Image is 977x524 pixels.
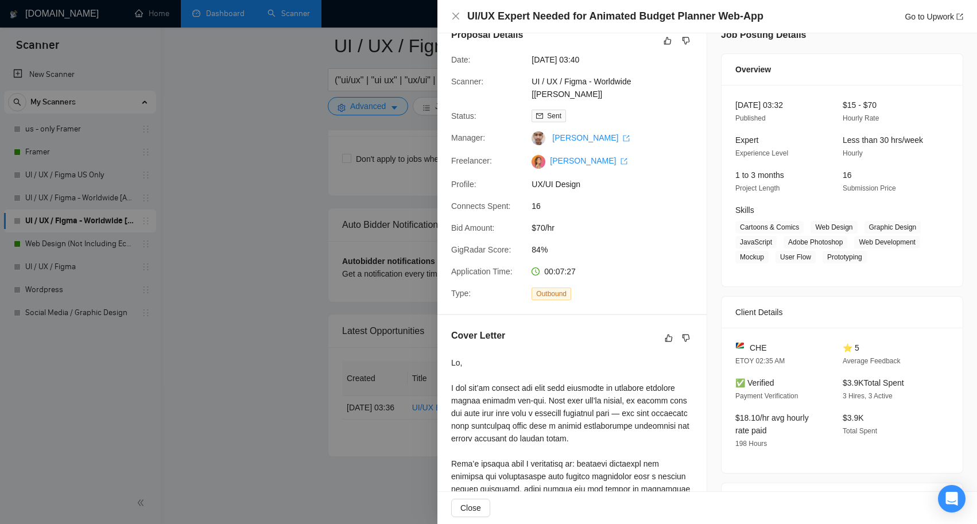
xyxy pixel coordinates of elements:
[735,221,804,234] span: Cartoons & Comics
[536,112,543,119] span: mail
[735,357,785,365] span: ETOY 02:35 AM
[735,205,754,215] span: Skills
[843,184,896,192] span: Submission Price
[864,221,921,234] span: Graphic Design
[679,34,693,48] button: dislike
[776,251,816,263] span: User Flow
[823,251,867,263] span: Prototyping
[552,133,630,142] a: [PERSON_NAME] export
[735,251,769,263] span: Mockup
[532,155,545,169] img: c1-74Cy7azD7OLMXeHapYcp4SnqDwMwr5FtSi8tTOJaZxmfnjx218RVX7ny5jzlncu
[532,288,571,300] span: Outbound
[532,53,704,66] span: [DATE] 03:40
[843,135,923,145] span: Less than 30 hrs/week
[532,200,704,212] span: 16
[451,289,471,298] span: Type:
[451,77,483,86] span: Scanner:
[735,297,949,328] div: Client Details
[854,236,920,249] span: Web Development
[451,201,511,211] span: Connects Spent:
[843,100,877,110] span: $15 - $70
[451,329,505,343] h5: Cover Letter
[843,343,859,352] span: ⭐ 5
[532,178,704,191] span: UX/UI Design
[451,245,511,254] span: GigRadar Score:
[735,392,798,400] span: Payment Verification
[735,413,809,435] span: $18.10/hr avg hourly rate paid
[956,13,963,20] span: export
[735,149,788,157] span: Experience Level
[843,357,901,365] span: Average Feedback
[843,149,863,157] span: Hourly
[451,180,476,189] span: Profile:
[905,12,963,21] a: Go to Upworkexport
[679,331,693,345] button: dislike
[843,392,893,400] span: 3 Hires, 3 Active
[532,222,704,234] span: $70/hr
[623,135,630,142] span: export
[451,267,513,276] span: Application Time:
[735,236,777,249] span: JavaScript
[735,100,783,110] span: [DATE] 03:32
[467,9,763,24] h4: UI/UX Expert Needed for Animated Budget Planner Web-App
[451,156,492,165] span: Freelancer:
[784,236,847,249] span: Adobe Photoshop
[451,11,460,21] button: Close
[735,114,766,122] span: Published
[532,75,704,100] span: UI / UX / Figma - Worldwide [[PERSON_NAME]]
[451,111,476,121] span: Status:
[532,243,704,256] span: 84%
[750,341,767,354] span: CHE
[550,156,627,165] a: [PERSON_NAME] export
[460,502,481,514] span: Close
[843,427,877,435] span: Total Spent
[811,221,857,234] span: Web Design
[735,378,774,387] span: ✅ Verified
[544,267,576,276] span: 00:07:27
[735,170,784,180] span: 1 to 3 months
[451,11,460,21] span: close
[451,223,495,232] span: Bid Amount:
[451,55,470,64] span: Date:
[843,170,852,180] span: 16
[938,485,966,513] div: Open Intercom Messenger
[621,158,627,165] span: export
[843,378,904,387] span: $3.9K Total Spent
[451,499,490,517] button: Close
[451,133,485,142] span: Manager:
[843,413,864,422] span: $3.9K
[735,184,780,192] span: Project Length
[735,63,771,76] span: Overview
[682,36,690,45] span: dislike
[735,135,758,145] span: Expert
[721,28,806,42] h5: Job Posting Details
[532,267,540,275] span: clock-circle
[665,333,673,343] span: like
[664,36,672,45] span: like
[843,114,879,122] span: Hourly Rate
[451,28,523,42] h5: Proposal Details
[547,112,561,120] span: Sent
[735,483,949,514] div: Job Description
[682,333,690,343] span: dislike
[735,440,767,448] span: 198 Hours
[661,34,674,48] button: like
[662,331,676,345] button: like
[736,341,744,350] img: 🇸🇨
